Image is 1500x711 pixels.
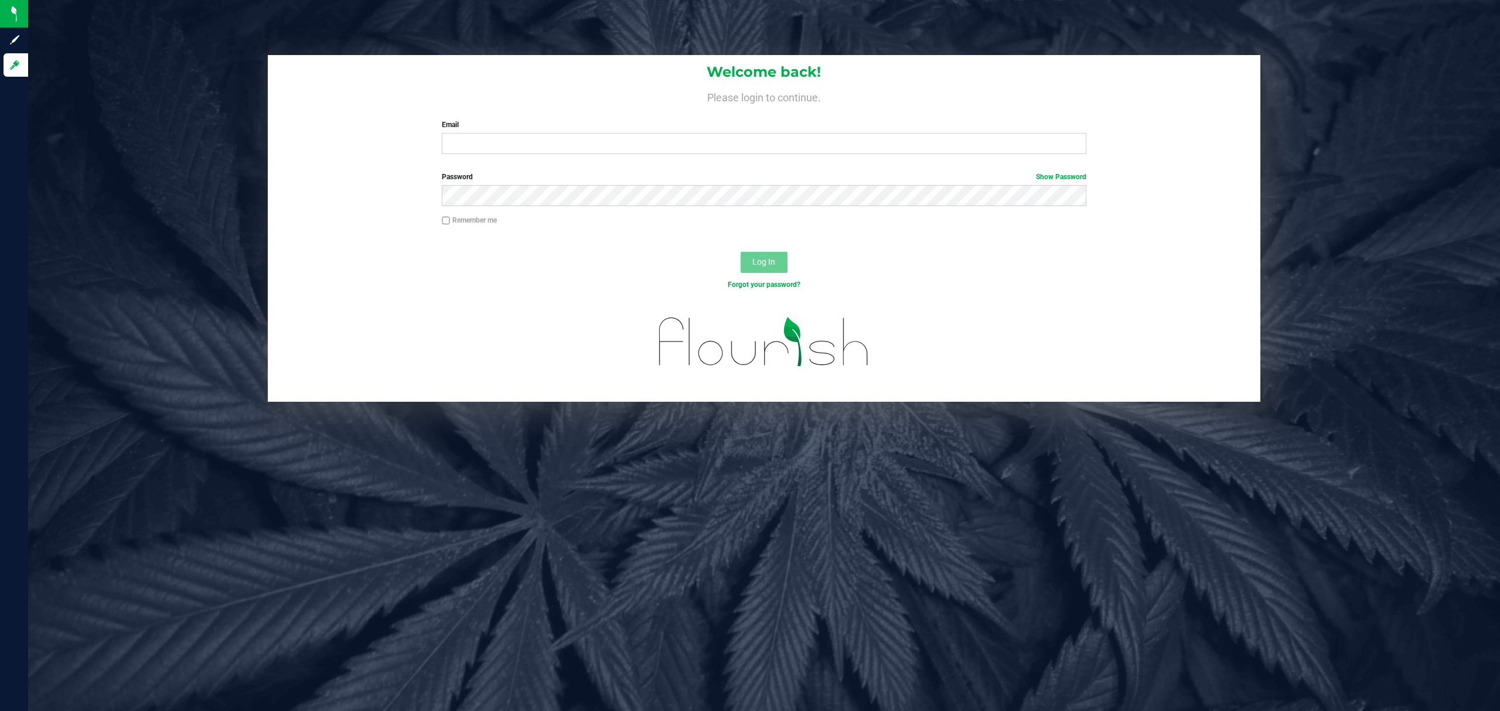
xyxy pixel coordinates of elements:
inline-svg: Sign up [9,34,21,46]
input: Remember me [442,217,450,225]
button: Log In [741,252,787,273]
img: flourish_logo.svg [640,302,888,382]
a: Forgot your password? [728,281,800,289]
span: Password [442,173,473,181]
label: Email [442,119,1086,130]
span: Log In [752,257,775,266]
a: Show Password [1036,173,1086,181]
inline-svg: Log in [9,59,21,71]
h4: Please login to continue. [268,89,1261,103]
h1: Welcome back! [268,64,1261,80]
label: Remember me [442,215,497,225]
